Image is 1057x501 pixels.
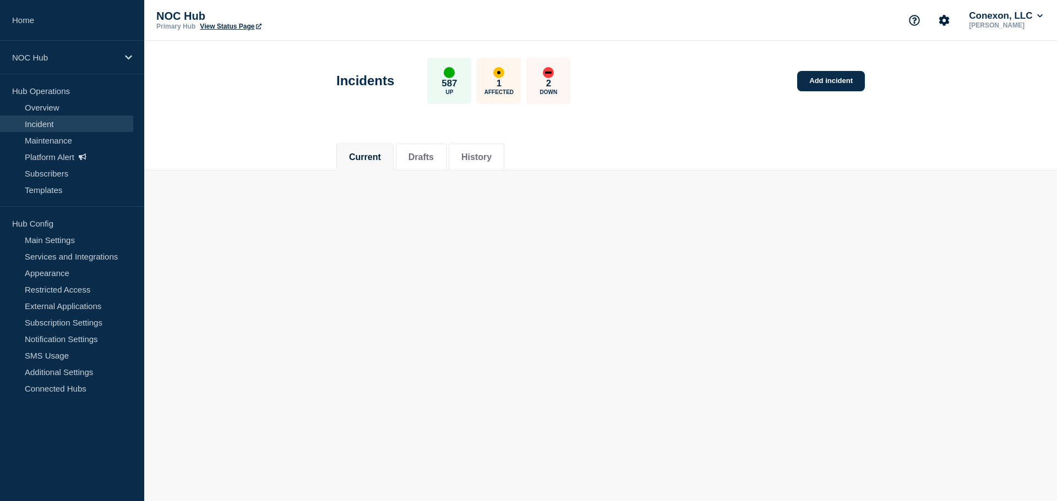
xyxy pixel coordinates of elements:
[349,152,381,162] button: Current
[967,21,1045,29] p: [PERSON_NAME]
[156,10,377,23] p: NOC Hub
[497,78,502,89] p: 1
[445,89,453,95] p: Up
[442,78,457,89] p: 587
[461,152,492,162] button: History
[797,71,865,91] a: Add incident
[336,73,394,89] h1: Incidents
[156,23,195,30] p: Primary Hub
[546,78,551,89] p: 2
[903,9,926,32] button: Support
[543,67,554,78] div: down
[493,67,504,78] div: affected
[408,152,434,162] button: Drafts
[933,9,956,32] button: Account settings
[484,89,514,95] p: Affected
[967,10,1045,21] button: Conexon, LLC
[444,67,455,78] div: up
[540,89,558,95] p: Down
[12,53,118,62] p: NOC Hub
[200,23,261,30] a: View Status Page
